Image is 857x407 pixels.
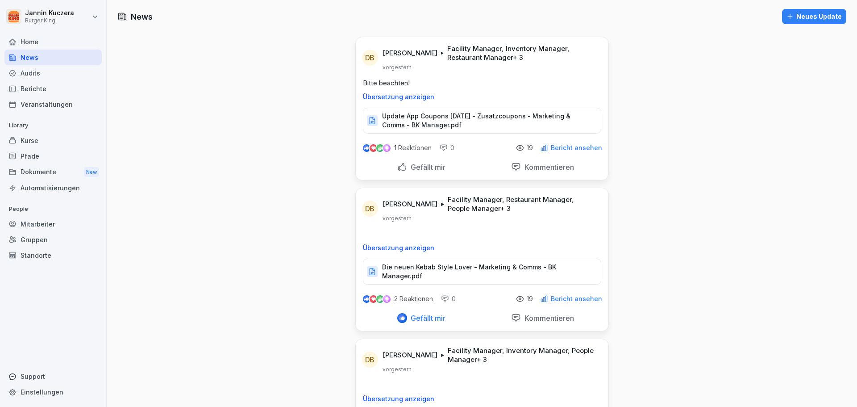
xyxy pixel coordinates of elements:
[440,143,454,152] div: 0
[527,144,533,151] p: 19
[363,270,601,279] a: Die neuen Kebab Style Lover - Marketing & Comms - BK Manager.pdf
[362,50,378,66] div: DB
[4,180,102,196] a: Automatisierungen
[4,369,102,384] div: Support
[4,133,102,148] a: Kurse
[782,9,846,24] button: Neues Update
[382,263,592,281] p: Die neuen Kebab Style Lover - Marketing & Comms - BK Manager.pdf
[131,11,153,23] h1: News
[407,314,445,323] p: Gefällt mir
[383,200,437,209] p: [PERSON_NAME]
[4,216,102,232] a: Mitarbeiter
[441,294,456,303] div: 0
[527,295,533,302] p: 19
[4,97,102,112] a: Veranstaltungen
[4,50,102,65] a: News
[4,148,102,164] a: Pfade
[4,202,102,216] p: People
[4,81,102,97] a: Berichte
[4,34,102,50] a: Home
[4,164,102,180] a: DokumenteNew
[448,346,598,364] p: Facility Manager, Inventory Manager, People Manager + 3
[362,352,378,368] div: DB
[4,232,102,248] a: Gruppen
[786,12,842,21] div: Neues Update
[370,296,377,302] img: love
[4,384,102,400] a: Einstellungen
[551,295,602,302] p: Bericht ansehen
[551,144,602,151] p: Bericht ansehen
[363,144,370,151] img: like
[4,164,102,180] div: Dokumente
[363,395,601,403] p: Übersetzung anzeigen
[521,163,574,172] p: Kommentieren
[394,144,432,151] p: 1 Reaktionen
[383,215,412,222] p: vorgestern
[25,9,74,17] p: Jannin Kuczera
[447,44,597,62] p: Facility Manager, Inventory Manager, Restaurant Manager + 3
[363,93,601,101] p: Übersetzung anzeigen
[407,163,445,172] p: Gefällt mir
[4,118,102,133] p: Library
[383,64,412,71] p: vorgestern
[25,17,74,24] p: Burger King
[383,295,391,303] img: inspiring
[383,366,412,373] p: vorgestern
[383,144,391,152] img: inspiring
[382,112,592,130] p: Update App Coupons [DATE] - Zusatzcoupons - Marketing & Comms - BK Manager.pdf
[370,145,377,151] img: love
[4,65,102,81] a: Audits
[383,351,437,360] p: [PERSON_NAME]
[84,167,99,177] div: New
[521,314,574,323] p: Kommentieren
[362,201,378,217] div: DB
[376,144,384,152] img: celebrate
[363,295,370,302] img: like
[363,78,601,88] p: Bitte beachten!
[363,119,601,128] a: Update App Coupons [DATE] - Zusatzcoupons - Marketing & Comms - BK Manager.pdf
[376,295,384,303] img: celebrate
[383,49,437,58] p: [PERSON_NAME]
[363,244,601,252] p: Übersetzung anzeigen
[4,248,102,263] a: Standorte
[448,195,598,213] p: Facility Manager, Restaurant Manager, People Manager + 3
[394,295,433,302] p: 2 Reaktionen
